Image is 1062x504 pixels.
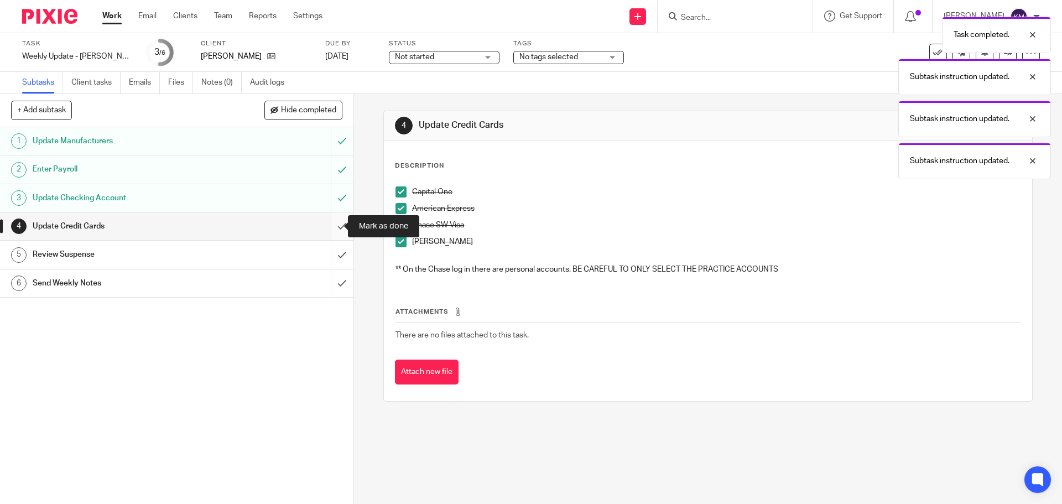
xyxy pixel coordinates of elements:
[154,46,165,59] div: 3
[11,219,27,234] div: 4
[249,11,277,22] a: Reports
[250,72,293,93] a: Audit logs
[395,162,444,170] p: Description
[168,72,193,93] a: Files
[395,53,434,61] span: Not started
[22,72,63,93] a: Subtasks
[201,72,242,93] a: Notes (0)
[22,9,77,24] img: Pixie
[138,11,157,22] a: Email
[11,162,27,178] div: 2
[22,51,133,62] div: Weekly Update - McGlothlin
[33,218,224,235] h1: Update Credit Cards
[412,220,1020,231] p: Chase SW Visa
[513,39,624,48] label: Tags
[325,39,375,48] label: Due by
[11,190,27,206] div: 3
[325,53,348,60] span: [DATE]
[389,39,499,48] label: Status
[33,275,224,292] h1: Send Weekly Notes
[201,39,311,48] label: Client
[910,71,1009,82] p: Subtask instruction updated.
[395,264,1020,275] p: ** On the Chase log in there are personal accounts. BE CAREFUL TO ONLY SELECT THE PRACTICE ACCOUNTS
[11,133,27,149] div: 1
[33,161,224,178] h1: Enter Payroll
[1010,8,1028,25] img: svg%3E
[173,11,197,22] a: Clients
[412,186,1020,198] p: Capital One
[910,113,1009,124] p: Subtask instruction updated.
[264,101,342,119] button: Hide completed
[395,360,459,385] button: Attach new file
[129,72,160,93] a: Emails
[910,155,1009,167] p: Subtask instruction updated.
[214,11,232,22] a: Team
[519,53,578,61] span: No tags selected
[395,117,413,134] div: 4
[954,29,1009,40] p: Task completed.
[412,236,1020,247] p: [PERSON_NAME]
[395,309,449,315] span: Attachments
[11,276,27,291] div: 6
[11,247,27,263] div: 5
[71,72,121,93] a: Client tasks
[281,106,336,115] span: Hide completed
[419,119,732,131] h1: Update Credit Cards
[11,101,72,119] button: + Add subtask
[293,11,322,22] a: Settings
[33,246,224,263] h1: Review Suspense
[201,51,262,62] p: [PERSON_NAME]
[395,331,529,339] span: There are no files attached to this task.
[22,39,133,48] label: Task
[33,133,224,149] h1: Update Manufacturers
[159,50,165,56] small: /6
[412,203,1020,214] p: American Express
[22,51,133,62] div: Weekly Update - [PERSON_NAME]
[33,190,224,206] h1: Update Checking Account
[102,11,122,22] a: Work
